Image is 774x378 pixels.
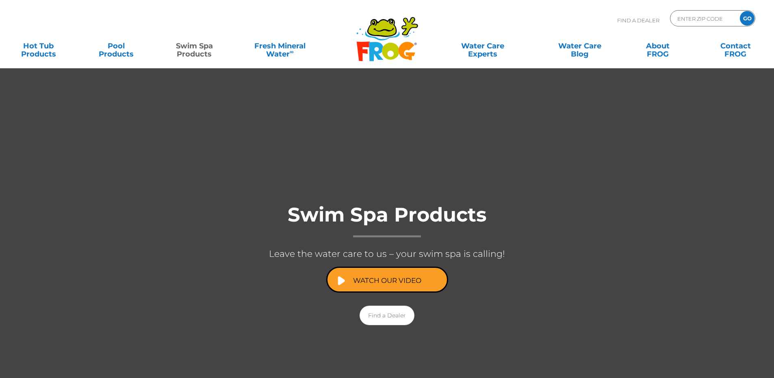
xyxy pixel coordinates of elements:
[8,38,69,54] a: Hot TubProducts
[360,306,414,325] a: Find a Dealer
[225,245,550,263] p: Leave the water care to us – your swim spa is calling!
[164,38,225,54] a: Swim SpaProducts
[740,11,754,26] input: GO
[290,48,294,55] sup: ∞
[627,38,688,54] a: AboutFROG
[242,38,318,54] a: Fresh MineralWater∞
[617,10,659,30] p: Find A Dealer
[225,204,550,237] h1: Swim Spa Products
[326,267,448,293] a: Watch Our Video
[549,38,610,54] a: Water CareBlog
[676,13,731,24] input: Zip Code Form
[434,38,532,54] a: Water CareExperts
[86,38,147,54] a: PoolProducts
[705,38,766,54] a: ContactFROG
